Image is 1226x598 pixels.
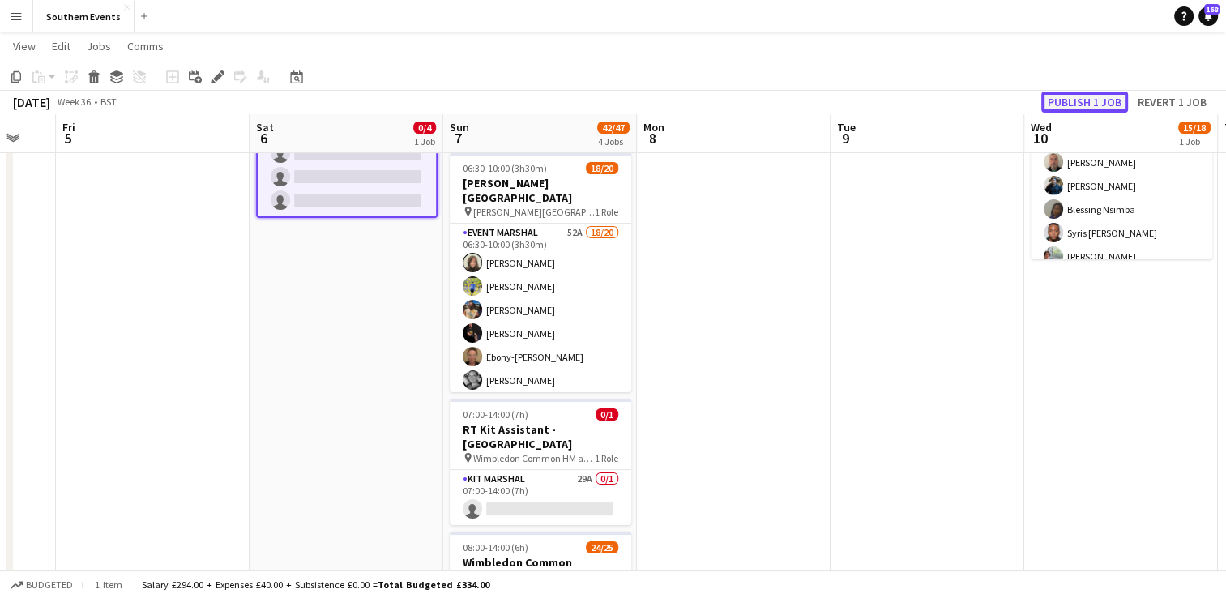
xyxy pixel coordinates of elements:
span: Jobs [87,39,111,53]
span: Total Budgeted £334.00 [378,579,489,591]
h3: RT Kit Assistant - [GEOGRAPHIC_DATA] [450,422,631,451]
a: 168 [1198,6,1218,26]
app-job-card: 07:00-14:00 (7h)0/1RT Kit Assistant - [GEOGRAPHIC_DATA] Wimbledon Common HM and 10k1 RoleKit Mars... [450,399,631,525]
div: 1 Job [414,135,435,147]
span: 0/4 [413,122,436,134]
span: Week 36 [53,96,94,108]
span: 6 [254,129,274,147]
span: 18/20 [586,162,618,174]
span: 08:00-14:00 (6h) [463,541,528,553]
app-job-card: 06:30-10:00 (3h30m)18/20[PERSON_NAME][GEOGRAPHIC_DATA] [PERSON_NAME][GEOGRAPHIC_DATA]1 RoleEvent ... [450,152,631,392]
app-card-role: Event Marshal0/410:00-16:00 (6h) [258,91,436,216]
span: 9 [835,129,856,147]
div: Salary £294.00 + Expenses £40.00 + Subsistence £0.00 = [142,579,489,591]
a: View [6,36,42,57]
a: Edit [45,36,77,57]
span: 15/18 [1178,122,1211,134]
span: [PERSON_NAME][GEOGRAPHIC_DATA] [473,206,595,218]
span: 1 Role [595,206,618,218]
button: Publish 1 job [1041,92,1128,113]
span: Budgeted [26,579,73,591]
span: 10 [1028,129,1052,147]
span: Sun [450,120,469,135]
span: Wimbledon Common HM and 10k [473,452,595,464]
span: Comms [127,39,164,53]
span: 1 item [89,579,128,591]
div: [DATE] [13,94,50,110]
span: View [13,39,36,53]
span: 42/47 [597,122,630,134]
span: Fri [62,120,75,135]
span: Mon [643,120,664,135]
button: Budgeted [8,576,75,594]
span: Wed [1031,120,1052,135]
span: 06:30-10:00 (3h30m) [463,162,547,174]
span: Sat [256,120,274,135]
span: Edit [52,39,70,53]
span: 5 [60,129,75,147]
span: 168 [1204,4,1220,15]
span: 7 [447,129,469,147]
span: 24/25 [586,541,618,553]
button: Southern Events [33,1,135,32]
app-card-role: Kit Marshal29A0/107:00-14:00 (7h) [450,470,631,525]
div: BST [100,96,117,108]
span: 0/1 [596,408,618,421]
div: 1 Job [1179,135,1210,147]
button: Revert 1 job [1131,92,1213,113]
span: Tue [837,120,856,135]
a: Jobs [80,36,117,57]
span: 1 Role [595,452,618,464]
span: 8 [641,129,664,147]
a: Comms [121,36,170,57]
span: 07:00-14:00 (7h) [463,408,528,421]
div: 4 Jobs [598,135,629,147]
h3: Wimbledon Common [450,555,631,570]
h3: [PERSON_NAME][GEOGRAPHIC_DATA] [450,176,631,205]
